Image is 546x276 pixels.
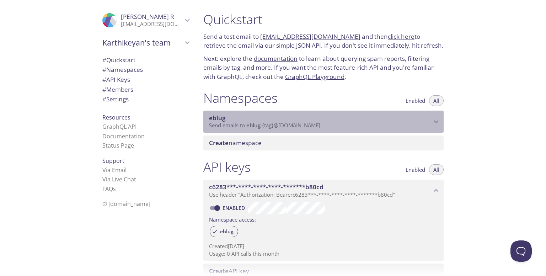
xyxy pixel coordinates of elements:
[209,139,262,147] span: namespace
[102,75,106,84] span: #
[216,228,238,235] span: eblug
[102,65,143,74] span: Namespaces
[203,136,444,150] div: Create namespace
[102,166,127,174] a: Via Email
[97,9,195,32] div: Karthikeyan R
[121,21,183,28] p: [EMAIL_ADDRESS][DOMAIN_NAME]
[102,185,116,193] a: FAQ
[203,90,278,106] h1: Namespaces
[246,122,261,129] span: eblug
[102,132,145,140] a: Documentation
[97,75,195,85] div: API Keys
[401,95,429,106] button: Enabled
[97,65,195,75] div: Namespaces
[102,65,106,74] span: #
[97,33,195,52] div: Karthikeyan's team
[260,32,360,41] a: [EMAIL_ADDRESS][DOMAIN_NAME]
[97,55,195,65] div: Quickstart
[388,32,414,41] a: click here
[401,164,429,175] button: Enabled
[102,157,124,165] span: Support
[209,122,320,129] span: Send emails to . {tag} @[DOMAIN_NAME]
[102,113,130,121] span: Resources
[209,114,225,122] span: eblug
[285,73,344,81] a: GraphQL Playground
[102,95,129,103] span: Settings
[209,250,438,258] p: Usage: 0 API calls this month
[102,75,130,84] span: API Keys
[221,205,248,211] a: Enabled
[209,139,229,147] span: Create
[97,94,195,104] div: Team Settings
[102,85,106,94] span: #
[102,123,136,131] a: GraphQL API
[203,159,251,175] h1: API keys
[203,11,444,27] h1: Quickstart
[102,56,135,64] span: Quickstart
[102,175,136,183] a: Via Live Chat
[102,95,106,103] span: #
[203,54,444,81] p: Next: explore the to learn about querying spam reports, filtering emails by tag, and more. If you...
[210,226,238,237] div: eblug
[97,85,195,95] div: Members
[102,56,106,64] span: #
[102,85,133,94] span: Members
[254,54,298,63] a: documentation
[203,111,444,133] div: eblug namespace
[203,32,444,50] p: Send a test email to and then to retrieve the email via our simple JSON API. If you don't see it ...
[510,240,532,262] iframe: Help Scout Beacon - Open
[209,243,438,250] p: Created [DATE]
[102,200,150,208] span: © [DOMAIN_NAME]
[429,164,444,175] button: All
[429,95,444,106] button: All
[209,214,256,224] label: Namespace access:
[113,185,116,193] span: s
[102,38,183,48] span: Karthikeyan's team
[121,12,174,21] span: [PERSON_NAME] R
[102,142,134,149] a: Status Page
